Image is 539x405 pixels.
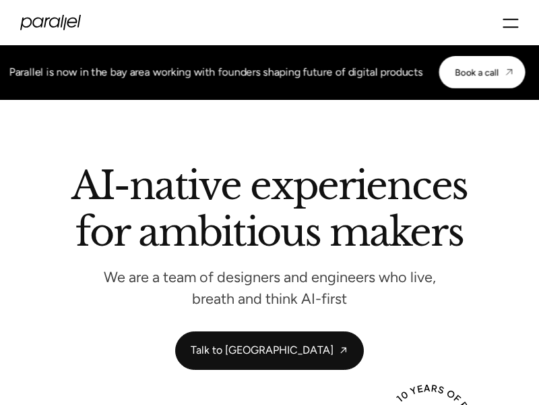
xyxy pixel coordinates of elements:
[9,64,423,80] div: Parallel is now in the bay area working with founders shaping future of digital products
[455,67,499,78] div: Book a call
[504,67,515,78] img: CTA arrow image
[81,271,458,304] p: We are a team of designers and engineers who live, breath and think AI-first
[13,167,526,256] h2: AI-native experiences for ambitious makers
[439,56,526,88] a: Book a call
